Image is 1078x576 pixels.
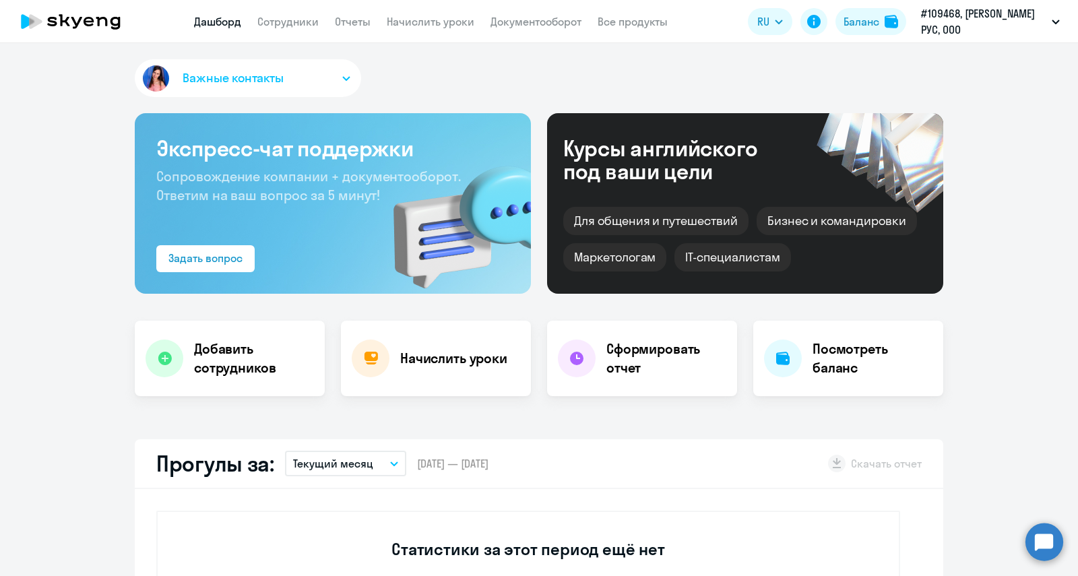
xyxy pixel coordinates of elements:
[606,340,726,377] h4: Сформировать отчет
[914,5,1067,38] button: #109468, [PERSON_NAME] РУС, ООО
[563,207,749,235] div: Для общения и путешествий
[757,13,769,30] span: RU
[168,250,243,266] div: Задать вопрос
[748,8,792,35] button: RU
[674,243,790,271] div: IT-специалистам
[563,243,666,271] div: Маркетологам
[391,538,664,560] h3: Статистики за этот период ещё нет
[885,15,898,28] img: balance
[490,15,581,28] a: Документооборот
[156,245,255,272] button: Задать вопрос
[757,207,917,235] div: Бизнес и командировки
[156,450,274,477] h2: Прогулы за:
[387,15,474,28] a: Начислить уроки
[140,63,172,94] img: avatar
[293,455,373,472] p: Текущий месяц
[183,69,284,87] span: Важные контакты
[194,340,314,377] h4: Добавить сотрудников
[400,349,507,368] h4: Начислить уроки
[335,15,371,28] a: Отчеты
[194,15,241,28] a: Дашборд
[835,8,906,35] button: Балансbalance
[417,456,488,471] span: [DATE] — [DATE]
[844,13,879,30] div: Баланс
[563,137,794,183] div: Курсы английского под ваши цели
[598,15,668,28] a: Все продукты
[156,135,509,162] h3: Экспресс-чат поддержки
[921,5,1046,38] p: #109468, [PERSON_NAME] РУС, ООО
[135,59,361,97] button: Важные контакты
[156,168,461,203] span: Сопровождение компании + документооборот. Ответим на ваш вопрос за 5 минут!
[374,142,531,294] img: bg-img
[813,340,932,377] h4: Посмотреть баланс
[257,15,319,28] a: Сотрудники
[285,451,406,476] button: Текущий месяц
